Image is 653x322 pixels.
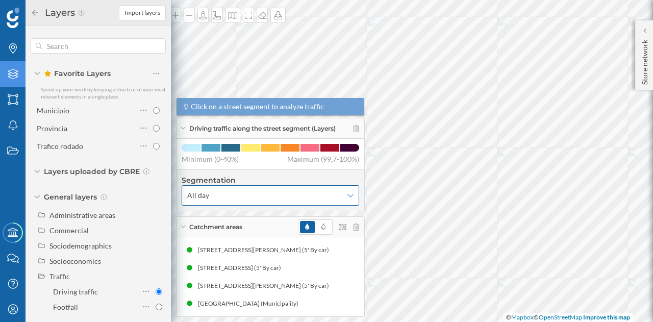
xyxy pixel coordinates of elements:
span: All day [187,190,209,201]
div: Administrative areas [49,211,115,219]
div: Sociodemographics [49,241,112,250]
div: Footfall [53,303,78,311]
input: Footfall [156,304,162,310]
span: Favorite Layers [44,68,111,79]
div: [GEOGRAPHIC_DATA] (Municipality) [198,299,304,309]
span: Click on a street segment to analyze traffic [191,102,324,112]
img: Geoblink Logo [7,8,19,28]
div: Traffic [49,272,70,281]
span: Support [20,7,57,16]
div: Municipio [37,106,69,115]
p: Store network [640,36,650,85]
div: [STREET_ADDRESS] (5' By car) [198,263,286,273]
span: Catchment areas [189,222,242,232]
a: Improve this map [583,313,630,321]
span: General layers [44,192,97,202]
span: Driving traffic along the street segment (Layers) [189,124,336,133]
span: Minimum (0-40%) [182,154,239,164]
span: Maximum (99,7-100%) [287,154,359,164]
div: Commercial [49,226,89,235]
div: [STREET_ADDRESS][PERSON_NAME] (5' By car) [198,245,334,255]
div: Socioeconomics [49,257,101,265]
span: Import layers [124,8,160,17]
a: OpenStreetMap [539,313,582,321]
div: Driving traffic [53,287,98,296]
input: Driving traffic [156,288,162,295]
span: Speed up your work by keeping a shortcut of your most relevant elements in a single place. [41,86,166,100]
h2: Layers [40,5,78,21]
span: Layers uploaded by CBRE [44,166,140,177]
div: © © [504,313,633,322]
div: Trafico rodado [37,142,83,151]
div: [STREET_ADDRESS][PERSON_NAME] (5' By car) [198,281,334,291]
div: Provincia [37,124,67,133]
a: Mapbox [511,313,534,321]
h4: Segmentation [182,175,359,185]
